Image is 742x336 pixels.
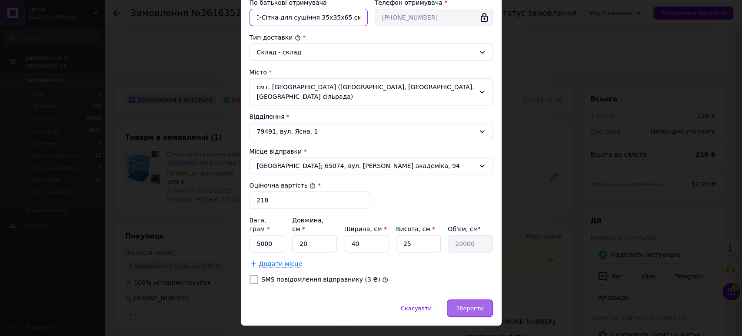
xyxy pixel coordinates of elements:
label: Оціночна вартість [250,182,316,189]
div: смт. [GEOGRAPHIC_DATA] ([GEOGRAPHIC_DATA], [GEOGRAPHIC_DATA]. [GEOGRAPHIC_DATA] сільрада) [250,78,493,105]
div: Склад - склад [257,47,475,57]
span: Додати місце [259,260,303,268]
label: Висота, см [396,225,435,232]
div: Місце відправки [250,147,493,156]
label: Довжина, см [292,217,323,232]
div: 79491, вул. Ясна, 1 [250,123,493,140]
input: +380 [375,9,493,26]
div: Місто [250,68,493,77]
span: Скасувати [401,305,432,312]
div: Відділення [250,112,493,121]
div: Тип доставки [250,33,493,42]
label: Ширина, см [344,225,386,232]
span: [GEOGRAPHIC_DATA]; 65074, вул. [PERSON_NAME] академіка, 94 [257,161,475,170]
label: SMS повідомлення відправнику (3 ₴) [262,276,380,283]
label: Вага, грам [250,217,270,232]
div: Об'єм, см³ [448,225,492,233]
span: Зберегти [456,305,483,312]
